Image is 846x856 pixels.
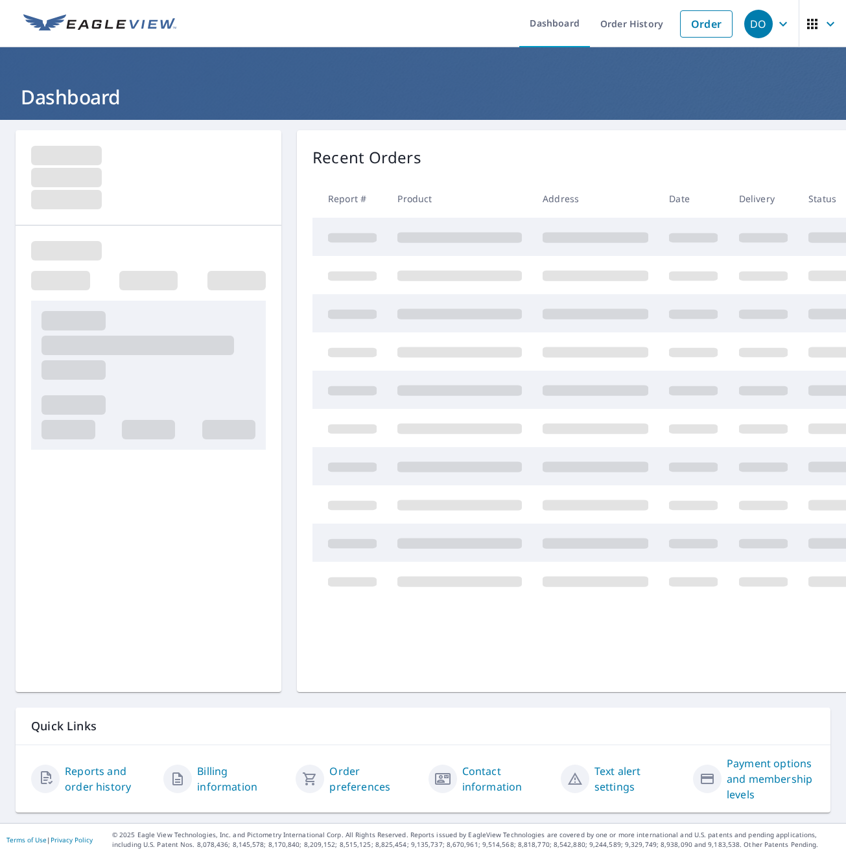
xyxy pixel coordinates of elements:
p: Recent Orders [312,146,421,169]
div: DO [744,10,773,38]
a: Order preferences [329,763,417,794]
a: Terms of Use [6,835,47,844]
a: Text alert settings [594,763,683,794]
th: Address [532,179,659,218]
a: Privacy Policy [51,835,93,844]
th: Report # [312,179,387,218]
a: Contact information [462,763,550,794]
th: Product [387,179,532,218]
p: | [6,836,93,844]
a: Billing information [197,763,285,794]
a: Payment options and membership levels [727,756,815,802]
a: Reports and order history [65,763,153,794]
a: Order [680,10,733,38]
th: Delivery [729,179,798,218]
p: Quick Links [31,718,815,734]
img: EV Logo [23,14,176,34]
h1: Dashboard [16,84,830,110]
th: Date [659,179,728,218]
p: © 2025 Eagle View Technologies, Inc. and Pictometry International Corp. All Rights Reserved. Repo... [112,830,840,850]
